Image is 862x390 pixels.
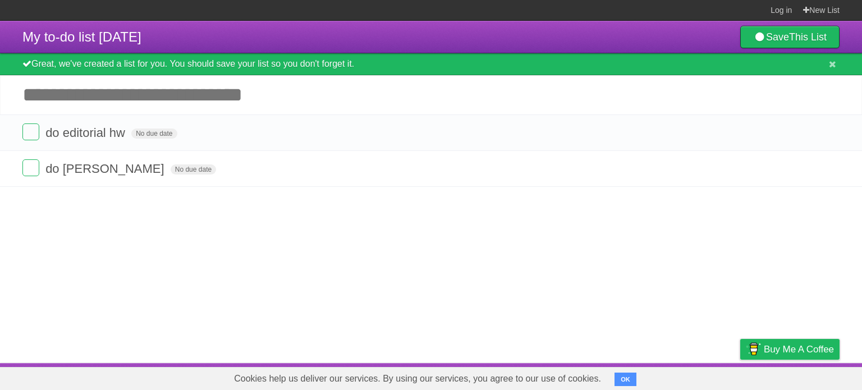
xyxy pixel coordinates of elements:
[789,31,827,43] b: This List
[628,366,673,387] a: Developers
[687,366,712,387] a: Terms
[171,164,216,175] span: No due date
[746,339,761,359] img: Buy me a coffee
[740,339,840,360] a: Buy me a coffee
[769,366,840,387] a: Suggest a feature
[45,126,128,140] span: do editorial hw
[764,339,834,359] span: Buy me a coffee
[591,366,615,387] a: About
[131,129,177,139] span: No due date
[22,159,39,176] label: Done
[726,366,755,387] a: Privacy
[22,123,39,140] label: Done
[45,162,167,176] span: do [PERSON_NAME]
[223,368,612,390] span: Cookies help us deliver our services. By using our services, you agree to our use of cookies.
[615,373,636,386] button: OK
[22,29,141,44] span: My to-do list [DATE]
[740,26,840,48] a: SaveThis List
